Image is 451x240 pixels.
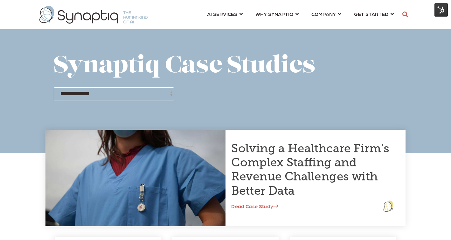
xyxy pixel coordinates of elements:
a: Read Case Study [231,203,278,209]
iframe: Chat Widget [419,209,451,240]
span: GET STARTED [354,10,388,18]
span: COMPANY [311,10,336,18]
a: AI SERVICES [207,8,243,20]
a: GET STARTED [354,8,394,20]
span: WHY SYNAPTIQ [255,10,293,18]
a: Solving a Healthcare Firm’s Complex Staffing and Revenue Challenges with Better Data [231,142,389,198]
a: COMPANY [311,8,341,20]
a: WHY SYNAPTIQ [255,8,299,20]
span: AI SERVICES [207,10,237,18]
img: synaptiq logo-1 [39,6,148,24]
img: logo [384,200,393,212]
img: HubSpot Tools Menu Toggle [434,3,448,17]
h1: Synaptiq Case Studies [54,54,397,79]
nav: menu [201,3,400,26]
